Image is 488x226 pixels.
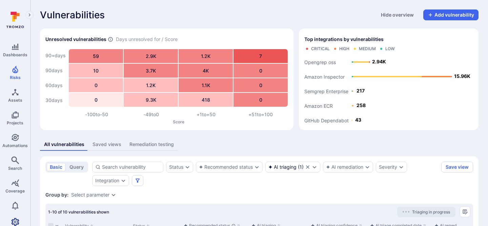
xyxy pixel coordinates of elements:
span: Dashboards [3,52,27,57]
div: +1 to +50 [179,111,233,118]
span: Risks [10,75,21,80]
div: 10 [69,64,123,78]
button: Save view [441,162,473,172]
div: -49 to 0 [124,111,179,118]
span: Triaging in progress [412,209,450,214]
div: -100 to -50 [69,111,124,118]
div: 7 [233,49,288,63]
text: Opengrep oss [304,59,336,65]
button: Expand dropdown [365,164,370,170]
h2: Unresolved vulnerabilities [45,36,106,43]
div: 0 [69,93,123,107]
button: Expand dropdown [111,192,116,198]
div: 3.7K [124,64,178,78]
button: Expand dropdown [254,164,260,170]
div: 1.2K [179,49,233,63]
button: Hide overview [377,9,418,20]
div: 59 [69,49,123,63]
span: Coverage [5,188,25,193]
div: 0 [233,93,288,107]
div: 2.9K [124,49,178,63]
span: Top integrations by vulnerabilities [304,36,384,43]
div: ( 1 ) [268,164,304,170]
text: 43 [355,117,361,123]
div: Top integrations by vulnerabilities [299,28,479,130]
button: Expand dropdown [399,164,404,170]
div: Critical [311,46,330,52]
span: 1-10 of 10 vulnerabilities shown [48,209,109,214]
span: Vulnerabilities [40,9,105,20]
text: Amazon ECR [304,103,333,108]
text: 258 [357,102,366,108]
button: Clear selection [305,164,310,170]
div: 60 days [45,79,66,92]
span: Search [8,166,22,171]
div: Saved views [93,141,121,148]
input: Search vulnerability [102,164,160,170]
div: 4K [179,64,233,78]
div: +51 to +100 [233,111,288,118]
text: 217 [357,88,365,94]
span: Number of vulnerabilities in status ‘Open’ ‘Triaged’ and ‘In process’ divided by score and scanne... [108,36,113,43]
span: Days unresolved for / Score [116,36,178,43]
div: Medium [359,46,376,52]
button: AI triaging(1) [268,164,304,170]
button: basic [47,163,65,171]
div: 30 days [45,94,66,107]
div: assets tabs [40,138,479,151]
button: Severity [379,164,397,170]
text: Amazon Inspector [304,74,345,79]
svg: Top integrations by vulnerabilities bar [304,54,473,125]
img: Loading... [403,211,409,212]
div: 90 days [45,64,66,77]
button: Expand dropdown [121,178,126,183]
div: 0 [69,78,123,92]
button: Expand navigation menu [25,11,34,19]
button: Expand dropdown [312,164,317,170]
button: Manage columns [460,206,470,217]
button: Recommended status [199,164,253,170]
button: Expand dropdown [185,164,190,170]
div: 90+ days [45,49,66,62]
span: Automations [2,143,28,148]
span: Assets [8,98,22,103]
button: Add vulnerability [423,9,479,20]
span: Projects [7,120,23,125]
div: 1.2K [124,78,178,92]
div: Low [385,46,395,52]
div: grouping parameters [71,192,116,198]
div: 0 [233,64,288,78]
div: High [339,46,349,52]
div: 1.1K [179,78,233,92]
button: query [66,163,87,171]
div: 0 [233,78,288,92]
text: GitHub Dependabot [304,117,349,123]
button: AI remediation [326,164,363,170]
p: Score [69,119,288,124]
span: Group by: [45,191,68,198]
button: Filters [132,175,143,186]
text: 15.96K [454,73,470,79]
div: All vulnerabilities [44,141,84,148]
div: AI triaging [268,164,297,170]
button: Status [169,164,183,170]
button: Integration [95,178,119,183]
button: Select parameter [71,192,109,198]
text: Semgrep Enterprise [304,88,348,94]
i: Expand navigation menu [27,12,32,18]
div: Remediation testing [129,141,174,148]
text: 2.94K [372,59,386,64]
div: 418 [179,93,233,107]
div: 9.3K [124,93,178,107]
